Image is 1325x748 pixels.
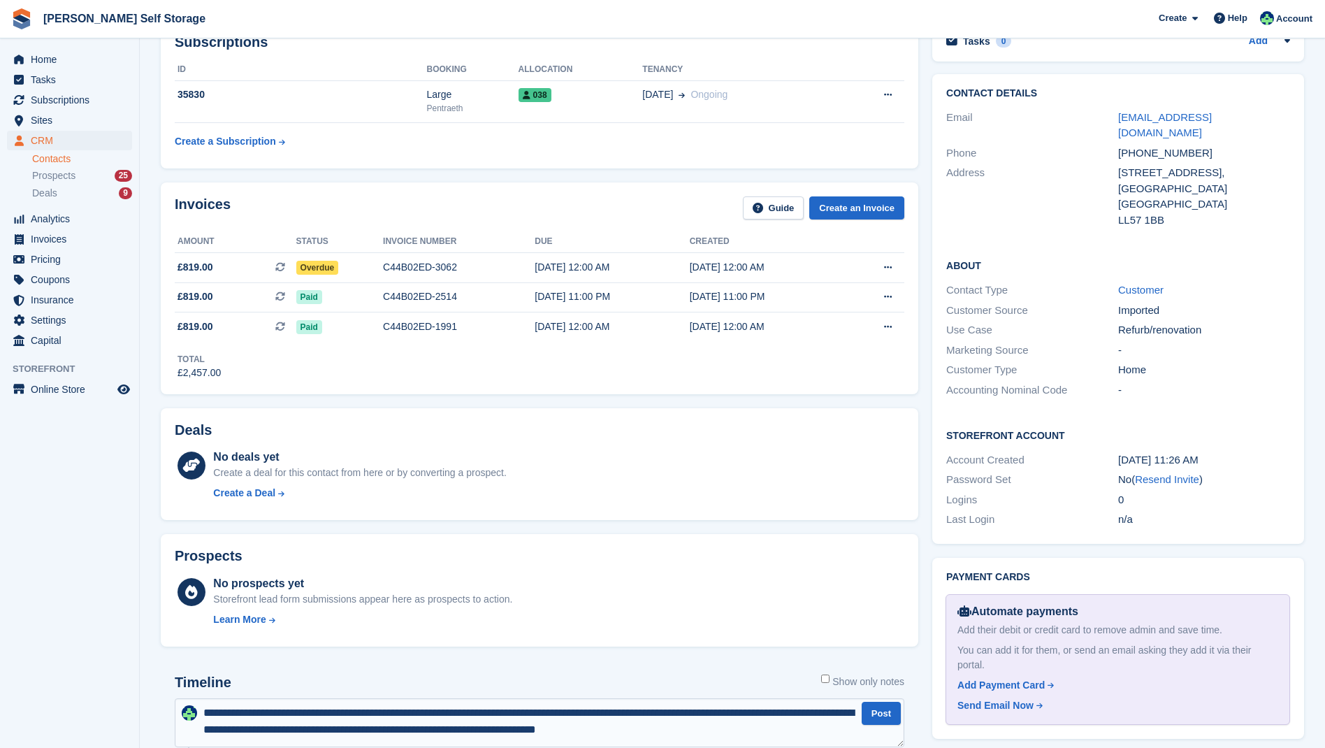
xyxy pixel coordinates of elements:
span: 038 [519,88,551,102]
span: Ongoing [690,89,727,100]
span: Online Store [31,380,115,399]
div: Refurb/renovation [1118,322,1290,338]
div: Add Payment Card [957,678,1045,693]
div: Large [426,87,518,102]
div: [DATE] 11:00 PM [535,289,689,304]
div: C44B02ED-1991 [383,319,535,334]
button: Post [862,702,901,725]
th: Tenancy [642,59,837,81]
div: No deals yet [213,449,506,466]
span: Overdue [296,261,339,275]
label: Show only notes [821,675,904,689]
div: Add their debit or credit card to remove admin and save time. [957,623,1278,638]
div: Imported [1118,303,1290,319]
a: menu [7,310,132,330]
h2: About [946,258,1290,272]
input: Show only notes [821,675,830,683]
span: ( ) [1131,473,1203,485]
div: Create a Deal [213,486,275,501]
div: 25 [115,170,132,182]
div: Total [178,353,221,366]
a: Customer [1118,284,1164,296]
a: menu [7,290,132,310]
div: Contact Type [946,282,1118,299]
div: [DATE] 11:00 PM [690,289,844,304]
a: Contacts [32,152,132,166]
span: Create [1159,11,1187,25]
a: menu [7,50,132,69]
span: Coupons [31,270,115,289]
div: Automate payments [957,603,1278,620]
span: Paid [296,290,322,304]
div: Last Login [946,512,1118,528]
div: Email [946,110,1118,141]
span: Pricing [31,250,115,269]
h2: Payment cards [946,572,1290,583]
a: Add [1249,34,1268,50]
h2: Deals [175,422,212,438]
div: Customer Source [946,303,1118,319]
div: Create a Subscription [175,134,276,149]
a: Learn More [213,612,512,627]
a: Create a Deal [213,486,506,501]
a: Create a Subscription [175,129,285,154]
span: Deals [32,187,57,200]
a: Prospects 25 [32,168,132,183]
div: C44B02ED-3062 [383,260,535,275]
div: Create a deal for this contact from here or by converting a prospect. [213,466,506,480]
div: C44B02ED-2514 [383,289,535,304]
a: menu [7,250,132,269]
div: n/a [1118,512,1290,528]
div: 35830 [175,87,426,102]
a: menu [7,131,132,150]
div: Address [946,165,1118,228]
a: Deals 9 [32,186,132,201]
div: Pentraeth [426,102,518,115]
img: Dafydd Pritchard [182,705,197,721]
div: Home [1118,362,1290,378]
div: - [1118,382,1290,398]
span: CRM [31,131,115,150]
span: £819.00 [178,289,213,304]
a: menu [7,270,132,289]
span: Subscriptions [31,90,115,110]
span: Invoices [31,229,115,249]
h2: Tasks [963,35,990,48]
a: Preview store [115,381,132,398]
h2: Invoices [175,196,231,220]
h2: Contact Details [946,88,1290,99]
a: [PERSON_NAME] Self Storage [38,7,211,30]
span: £819.00 [178,260,213,275]
div: Accounting Nominal Code [946,382,1118,398]
div: No [1118,472,1290,488]
a: menu [7,331,132,350]
a: [EMAIL_ADDRESS][DOMAIN_NAME] [1118,111,1212,139]
img: Dafydd Pritchard [1260,11,1274,25]
span: Insurance [31,290,115,310]
h2: Storefront Account [946,428,1290,442]
a: menu [7,90,132,110]
a: Add Payment Card [957,678,1273,693]
div: [DATE] 11:26 AM [1118,452,1290,468]
div: 0 [996,35,1012,48]
h2: Prospects [175,548,242,564]
div: Use Case [946,322,1118,338]
span: Settings [31,310,115,330]
div: 0 [1118,492,1290,508]
div: [GEOGRAPHIC_DATA] [1118,196,1290,213]
div: £2,457.00 [178,366,221,380]
span: Paid [296,320,322,334]
span: [DATE] [642,87,673,102]
div: [DATE] 12:00 AM [690,319,844,334]
div: Storefront lead form submissions appear here as prospects to action. [213,592,512,607]
th: Booking [426,59,518,81]
div: No prospects yet [213,575,512,592]
a: menu [7,209,132,229]
th: ID [175,59,426,81]
img: stora-icon-8386f47178a22dfd0bd8f6a31ec36ba5ce8667c1dd55bd0f319d3a0aa187defe.svg [11,8,32,29]
a: menu [7,110,132,130]
a: Resend Invite [1135,473,1199,485]
div: Logins [946,492,1118,508]
div: LL57 1BB [1118,213,1290,229]
div: [DATE] 12:00 AM [535,260,689,275]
